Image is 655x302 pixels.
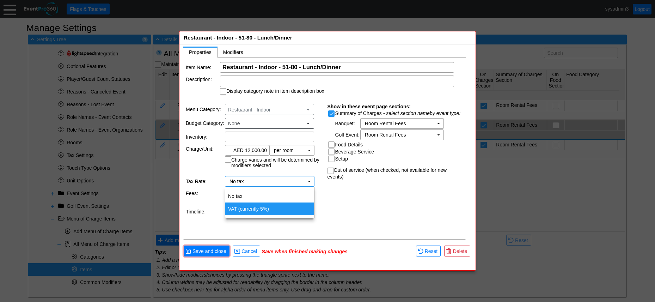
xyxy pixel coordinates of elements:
[240,248,258,255] span: Cancel
[186,132,224,142] td: Inventory:
[186,145,224,173] td: Charge/Unit:
[227,120,311,127] span: None
[383,110,460,116] span: - select section name :
[229,178,244,185] span: No tax
[335,129,360,140] td: Golf Event:
[186,104,224,115] td: Menu Category:
[274,147,294,154] span: per room
[226,88,324,94] label: Display category note in item description box
[186,176,224,187] td: Tax Rate:
[335,142,363,147] label: Food Details
[185,247,228,255] span: Save and close
[227,105,311,113] span: Restuarant - Indoor
[186,189,224,196] td: Fees:
[225,157,323,168] label: Charge varies and will be determined by modifiers selected
[225,203,314,215] td: VAT (currently 5%)
[191,248,228,255] span: Save and close
[365,131,406,138] span: Room Rental Fees
[186,208,224,215] td: Timeline:
[184,35,292,41] span: Restaurant - Indoor - 51-80 - Lunch/Dinner
[365,120,406,127] span: Room Rental Fees
[335,118,360,129] td: Banquet:
[227,120,304,127] span: None
[418,247,439,255] span: Reset
[446,247,469,255] span: Delete
[452,248,469,255] span: Delete
[234,247,258,255] span: Cancel
[335,156,348,162] label: Setup
[227,106,304,113] span: Restuarant - Indoor
[335,110,382,116] label: Summary of Charges
[186,118,224,129] td: Budget Category:
[225,190,314,203] td: No tax
[327,167,447,179] label: Out of service (when checked, not available for new events)
[327,104,411,109] span: Show in these event page sections:
[225,187,314,218] div: dijit_form_Select_64_menu
[423,248,439,255] span: Reset
[430,110,459,116] span: by event type
[186,75,219,95] td: Description:
[335,149,374,155] label: Beverage Service
[262,249,414,254] div: Save when finished making changes
[186,62,219,73] td: Item Name:
[189,49,212,55] span: Properties
[223,49,243,55] span: Modifiers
